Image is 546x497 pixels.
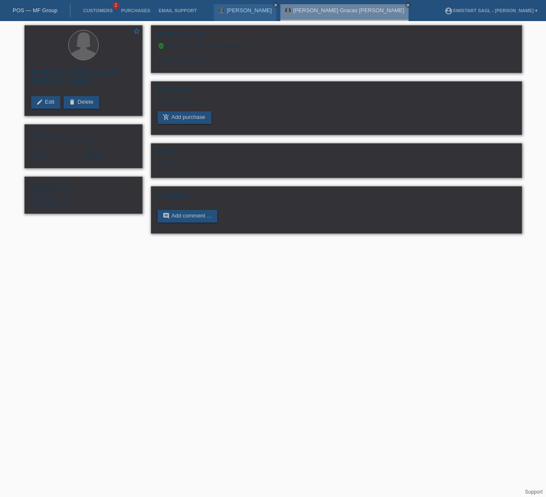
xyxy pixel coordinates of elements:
[36,99,43,105] i: edit
[113,2,119,9] span: 2
[31,129,83,142] div: [DEMOGRAPHIC_DATA]
[79,8,117,13] a: Customers
[31,96,60,109] a: editEdit
[158,30,515,43] h2: Authorization
[158,161,415,167] div: No files yet
[158,49,515,62] div: Limit: CHF 2'500.00
[158,99,515,111] div: No purchases yet
[158,86,515,99] h2: Purchases
[525,489,543,495] a: Support
[444,7,453,15] i: account_circle
[227,7,272,13] a: [PERSON_NAME]
[154,8,201,13] a: Email Support
[31,68,136,89] h2: [PERSON_NAME] Gracas [PERSON_NAME]
[31,130,47,135] span: Gender
[274,3,278,7] i: close
[133,27,140,35] i: star_border
[158,210,218,223] a: commentAdd comment ...
[117,8,154,13] a: Purchases
[405,2,411,8] a: close
[31,149,53,154] span: Nationality
[133,27,140,36] a: star_border
[31,182,69,187] span: External reference
[13,7,57,13] a: POS — MF Group
[158,43,515,49] div: The authorization was successful.
[163,212,169,219] i: comment
[406,3,410,7] i: close
[158,111,211,124] a: add_shopping_cartAdd purchase
[158,191,515,204] h2: Comments
[158,43,164,49] i: verified_user
[31,181,83,207] div: [PERSON_NAME] Gracas [PERSON_NAME]
[273,2,279,8] a: close
[64,96,100,109] a: deleteDelete
[163,114,169,121] i: add_shopping_cart
[440,8,542,13] a: account_circleSwistart Sagl - [PERSON_NAME] ▾
[293,7,404,13] a: [PERSON_NAME] Gracas [PERSON_NAME]
[158,148,515,161] h2: Files
[83,149,104,154] span: Language
[31,155,47,161] span: Brazil / B / 20.10.2016
[83,155,104,161] span: Deutsch
[69,99,75,105] i: delete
